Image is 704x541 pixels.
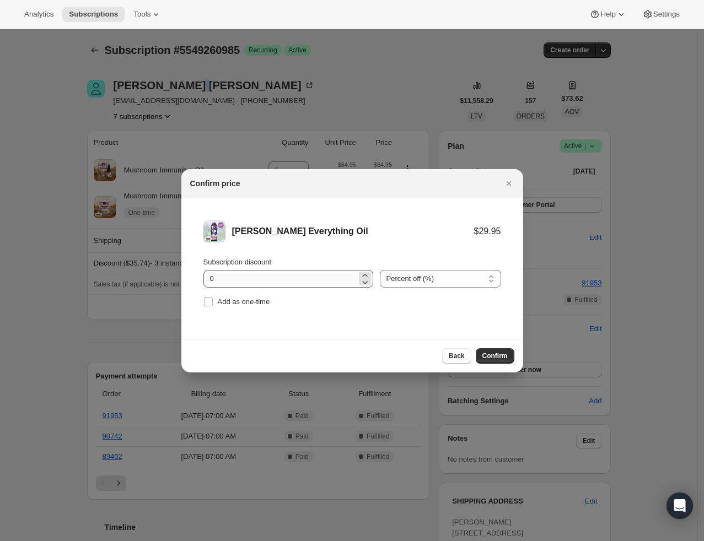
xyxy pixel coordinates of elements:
[18,7,60,22] button: Analytics
[62,7,125,22] button: Subscriptions
[501,176,517,191] button: Close
[218,297,270,306] span: Add as one-time
[203,220,225,242] img: Austin's Everything Oil
[203,258,272,266] span: Subscription discount
[482,351,508,360] span: Confirm
[636,7,686,22] button: Settings
[474,226,501,237] div: $29.95
[600,10,615,19] span: Help
[190,178,240,189] h2: Confirm price
[449,351,465,360] span: Back
[667,493,693,519] div: Open Intercom Messenger
[69,10,118,19] span: Subscriptions
[653,10,680,19] span: Settings
[232,226,474,237] div: [PERSON_NAME] Everything Oil
[476,348,514,364] button: Confirm
[442,348,471,364] button: Back
[24,10,53,19] span: Analytics
[133,10,151,19] span: Tools
[127,7,168,22] button: Tools
[583,7,633,22] button: Help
